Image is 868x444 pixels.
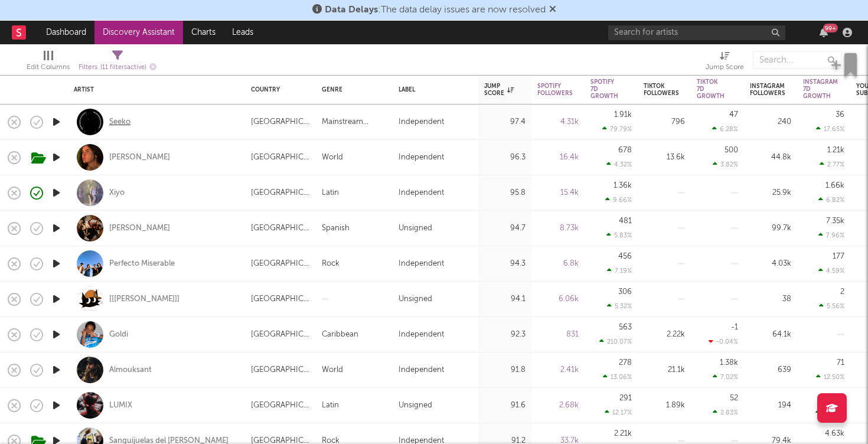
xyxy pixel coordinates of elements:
[706,45,744,80] div: Jump Score
[251,399,310,413] div: [GEOGRAPHIC_DATA]
[713,409,738,416] div: 2.83 %
[750,186,791,200] div: 25.9k
[322,115,387,129] div: Mainstream Electronic
[27,60,70,74] div: Edit Columns
[618,288,632,296] div: 306
[750,328,791,342] div: 64.1k
[109,223,170,234] a: [PERSON_NAME]
[109,294,180,305] a: [[[PERSON_NAME]]]
[619,217,632,225] div: 481
[750,151,791,165] div: 44.8k
[399,115,444,129] div: Independent
[322,328,358,342] div: Caribbean
[720,359,738,367] div: 1.38k
[251,86,304,93] div: Country
[399,186,444,200] div: Independent
[251,363,310,377] div: [GEOGRAPHIC_DATA]
[607,302,632,310] div: 5.32 %
[614,111,632,119] div: 1.91k
[750,363,791,377] div: 639
[619,359,632,367] div: 278
[224,21,262,44] a: Leads
[484,221,526,236] div: 94.7
[109,117,130,128] div: Seeko
[818,267,844,275] div: 4.59 %
[730,394,738,402] div: 52
[183,21,224,44] a: Charts
[27,45,70,80] div: Edit Columns
[484,115,526,129] div: 97.4
[322,86,381,93] div: Genre
[731,324,738,331] div: -1
[94,21,183,44] a: Discovery Assistant
[644,83,679,97] div: Tiktok Followers
[322,363,343,377] div: World
[251,257,310,271] div: [GEOGRAPHIC_DATA]
[537,221,579,236] div: 8.73k
[251,221,310,236] div: [GEOGRAPHIC_DATA]
[833,253,844,260] div: 177
[590,79,618,100] div: Spotify 7D Growth
[325,5,546,15] span: : The data delay issues are now resolved
[825,182,844,190] div: 1.66k
[109,188,125,198] a: Xiyo
[537,115,579,129] div: 4.31k
[606,161,632,168] div: 4.32 %
[484,363,526,377] div: 91.8
[820,28,828,37] button: 99+
[251,328,310,342] div: [GEOGRAPHIC_DATA]
[644,151,685,165] div: 13.6k
[619,324,632,331] div: 563
[819,302,844,310] div: 5.56 %
[607,267,632,275] div: 7.19 %
[109,365,152,376] a: Almouksant
[840,288,844,296] div: 2
[603,373,632,381] div: 13.06 %
[712,125,738,133] div: 6.28 %
[605,196,632,204] div: 9.66 %
[109,259,175,269] div: Perfecto Miserable
[109,400,132,411] a: LUMIX
[549,5,556,15] span: Dismiss
[79,45,156,80] div: Filters(11 filters active)
[325,5,378,15] span: Data Delays
[725,146,738,154] div: 500
[399,151,444,165] div: Independent
[614,430,632,438] div: 2.21k
[823,24,838,32] div: 99 +
[619,394,632,402] div: 291
[537,186,579,200] div: 15.4k
[251,151,310,165] div: [GEOGRAPHIC_DATA]
[729,111,738,119] div: 47
[618,253,632,260] div: 456
[537,399,579,413] div: 2.68k
[322,151,343,165] div: World
[820,161,844,168] div: 2.77 %
[322,257,340,271] div: Rock
[537,257,579,271] div: 6.8k
[605,409,632,416] div: 12.17 %
[537,292,579,306] div: 6.06k
[109,329,128,340] div: Goldi
[399,328,444,342] div: Independent
[602,125,632,133] div: 79.79 %
[322,399,339,413] div: Latin
[816,125,844,133] div: 17.65 %
[484,186,526,200] div: 95.8
[644,115,685,129] div: 796
[644,328,685,342] div: 2.22k
[753,51,841,69] input: Search...
[79,60,156,75] div: Filters
[825,430,844,438] div: 4.63k
[837,359,844,367] div: 71
[484,83,514,97] div: Jump Score
[484,399,526,413] div: 91.6
[614,182,632,190] div: 1.36k
[750,257,791,271] div: 4.03k
[750,115,791,129] div: 240
[322,221,350,236] div: Spanish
